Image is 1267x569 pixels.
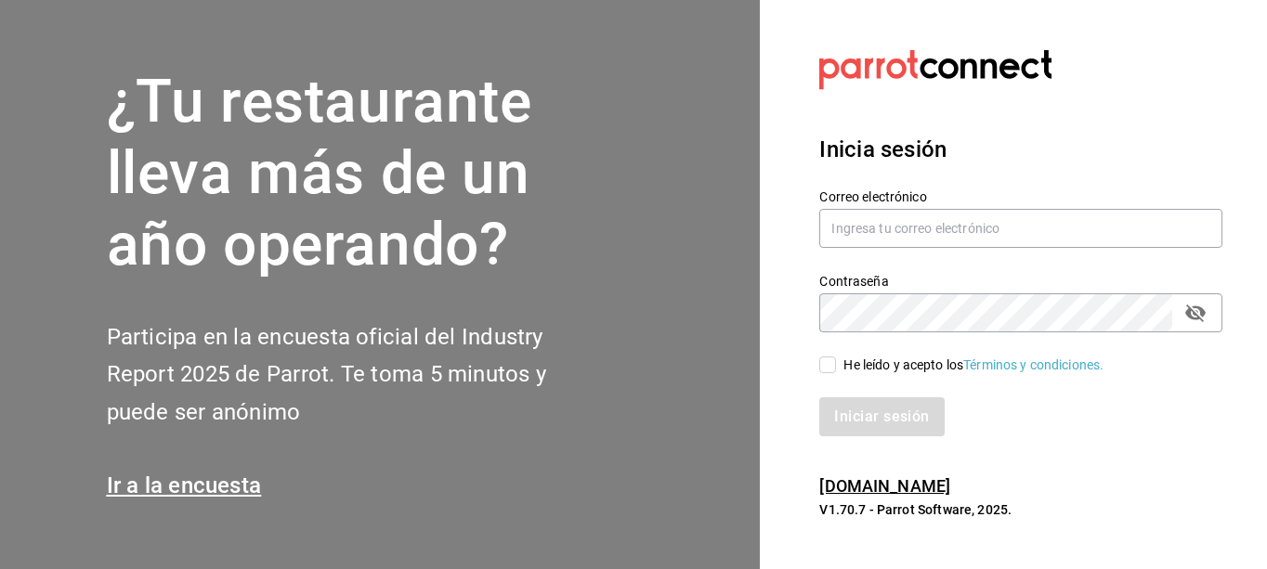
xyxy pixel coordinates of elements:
[819,476,950,496] a: [DOMAIN_NAME]
[819,500,1222,519] p: V1.70.7 - Parrot Software, 2025.
[819,209,1222,248] input: Ingresa tu correo electrónico
[819,133,1222,166] h3: Inicia sesión
[843,356,1104,375] div: He leído y acepto los
[819,190,1222,203] label: Correo electrónico
[1180,297,1211,329] button: passwordField
[107,67,608,280] h1: ¿Tu restaurante lleva más de un año operando?
[819,275,1222,288] label: Contraseña
[107,472,262,498] a: Ir a la encuesta
[107,318,608,432] h2: Participa en la encuesta oficial del Industry Report 2025 de Parrot. Te toma 5 minutos y puede se...
[963,357,1104,372] a: Términos y condiciones.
